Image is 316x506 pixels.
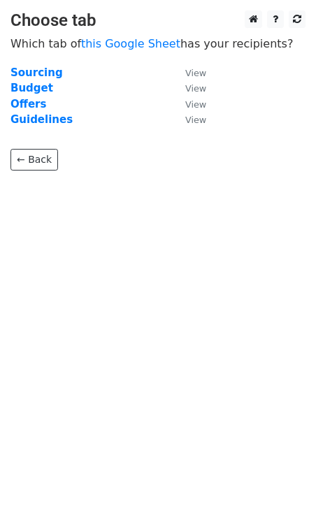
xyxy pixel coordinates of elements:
a: ← Back [10,149,58,171]
small: View [185,83,206,94]
p: Which tab of has your recipients? [10,36,306,51]
a: Sourcing [10,66,63,79]
a: View [171,66,206,79]
h3: Choose tab [10,10,306,31]
a: Budget [10,82,53,94]
small: View [185,68,206,78]
a: Offers [10,98,46,110]
small: View [185,115,206,125]
a: this Google Sheet [81,37,180,50]
a: Guidelines [10,113,73,126]
a: View [171,113,206,126]
a: View [171,82,206,94]
a: View [171,98,206,110]
small: View [185,99,206,110]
